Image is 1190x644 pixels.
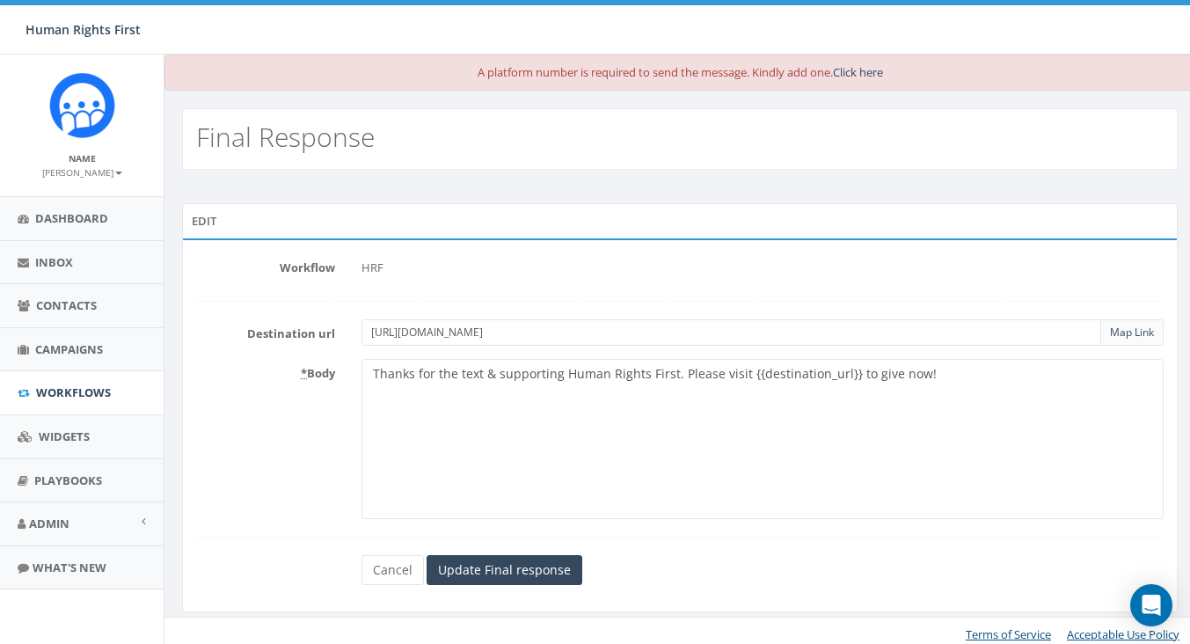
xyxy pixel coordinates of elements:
[301,365,307,381] abbr: required
[183,359,348,382] label: Body
[183,319,348,342] label: Destination url
[35,341,103,357] span: Campaigns
[26,21,141,38] span: Human Rights First
[36,384,111,400] span: Workflows
[29,516,69,531] span: Admin
[34,472,102,488] span: Playbooks
[182,203,1178,238] div: Edit
[33,560,106,575] span: What's New
[183,253,348,276] label: Workflow
[36,297,97,313] span: Contacts
[69,152,96,165] small: Name
[39,428,90,444] span: Widgets
[49,72,115,138] img: Rally_platform_Icon_1.png
[35,210,108,226] span: Dashboard
[1110,325,1154,340] a: Map Link
[361,359,1164,519] textarea: Thanks for the text & supporting Human Rights First. Please visit {{destination_url}} to give now!
[42,164,122,179] a: [PERSON_NAME]
[833,64,883,80] a: Click here
[361,253,1164,283] div: HRF
[361,555,424,585] a: Cancel
[196,122,375,151] h2: Final Response
[35,254,73,270] span: Inbox
[1067,626,1179,642] a: Acceptable Use Policy
[427,555,582,585] input: Update Final response
[966,626,1051,642] a: Terms of Service
[1130,584,1172,626] div: Open Intercom Messenger
[42,166,122,179] small: [PERSON_NAME]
